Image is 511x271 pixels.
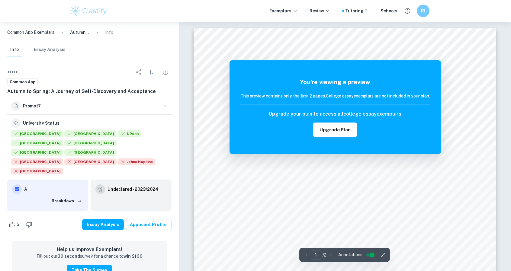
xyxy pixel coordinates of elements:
strong: 30 second [57,254,80,259]
a: Tutoring [345,8,368,14]
div: Rejected: Johns Hopkins University [118,158,155,167]
img: Clastify logo [69,5,108,17]
span: [GEOGRAPHIC_DATA] [64,130,117,137]
h5: You're viewing a preview [240,78,430,87]
div: Like [7,220,23,229]
span: [GEOGRAPHIC_DATA] [11,140,63,146]
h6: IB [419,8,427,14]
button: Essay Analysis [82,219,124,230]
h6: This preview contains only the first 2 pages. College essay exemplars are not included in your plan. [240,93,430,99]
a: Undeclared - 2023/2024 [108,184,158,194]
button: Prompt7 [7,97,172,114]
span: 1 [31,222,39,228]
span: [GEOGRAPHIC_DATA] [64,140,117,146]
p: Autumn to Spring: A Journey of Self-Discovery and Acceptance [70,29,89,36]
a: Schools [381,8,397,14]
h6: Help us improve Exemplars! [17,246,162,253]
button: Info [7,43,22,56]
h6: University Status [23,120,59,126]
span: [GEOGRAPHIC_DATA] [11,149,63,156]
a: Applicant Profile [125,219,172,230]
div: Accepted: Vanderbilt University [64,149,117,157]
h6: Prompt 7 [23,103,159,109]
button: Breakdown [50,196,83,206]
span: 2 [14,222,23,228]
span: Annotations [338,252,362,258]
span: Johns Hopkins [118,158,155,165]
a: Common App Exemplars [7,29,54,36]
p: / 2 [323,252,326,258]
button: IB [417,5,429,17]
span: [GEOGRAPHIC_DATA] [11,130,63,137]
div: Dislike [24,220,39,229]
a: Common App [7,78,38,86]
div: Accepted: University of Pennsylvania [118,130,141,139]
div: Accepted: Stanford University [64,130,117,139]
div: Rejected: Yale University [11,158,63,167]
div: Rejected: Duke University [11,168,63,176]
h6: Undeclared - 2023/2024 [108,186,158,193]
p: Review [310,8,330,14]
div: Report issue [159,66,172,78]
span: UPenn [118,130,141,137]
span: [GEOGRAPHIC_DATA] [64,149,117,156]
span: [GEOGRAPHIC_DATA] [64,158,117,165]
span: Common App [8,79,37,85]
div: Bookmark [146,66,158,78]
div: Accepted: Emory University [11,149,63,157]
h6: Autumn to Spring: A Journey of Self-Discovery and Acceptance [7,88,172,95]
div: Accepted: Northwestern University [11,140,63,148]
span: Title [7,69,18,75]
div: Rejected: Princeton University [64,158,117,167]
p: Info [105,29,113,36]
p: Fill out our survey for a chance to [37,253,143,260]
button: Essay Analysis [34,43,66,56]
strong: win $100 [124,254,143,259]
button: Upgrade Plan [313,123,357,137]
span: [GEOGRAPHIC_DATA] [11,168,63,174]
div: Accepted: Harvard University [11,130,63,139]
div: Share [133,66,145,78]
button: Help and Feedback [402,6,413,16]
h6: Upgrade your plan to access all college essay exemplars [269,110,401,118]
p: Exemplars [269,8,297,14]
h6: A [24,186,83,193]
div: Accepted: Brown University [64,140,117,148]
span: [GEOGRAPHIC_DATA] [11,158,63,165]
